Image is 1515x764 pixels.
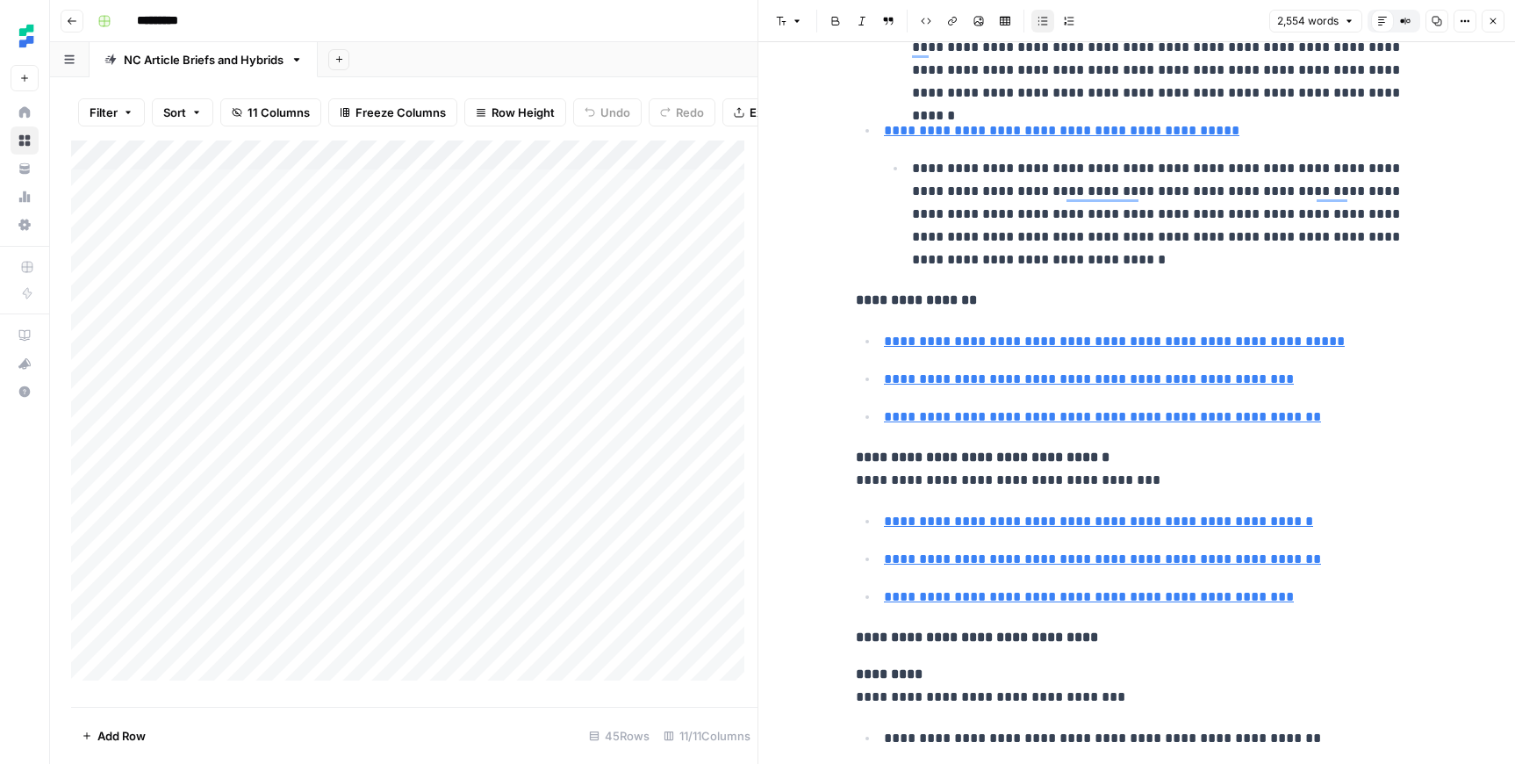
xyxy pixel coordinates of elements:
a: Home [11,98,39,126]
a: Your Data [11,155,39,183]
button: Help + Support [11,378,39,406]
button: 11 Columns [220,98,321,126]
a: Browse [11,126,39,155]
span: Filter [90,104,118,121]
a: Usage [11,183,39,211]
div: 45 Rows [582,722,657,750]
span: Add Row [97,727,146,745]
button: Filter [78,98,145,126]
div: NC Article Briefs and Hybrids [124,51,284,68]
button: Workspace: Ten Speed [11,14,39,58]
button: Undo [573,98,642,126]
a: NC Article Briefs and Hybrids [90,42,318,77]
span: Undo [600,104,630,121]
span: Row Height [492,104,555,121]
div: What's new? [11,350,38,377]
span: Sort [163,104,186,121]
span: Redo [676,104,704,121]
button: 2,554 words [1269,10,1362,32]
button: Row Height [464,98,566,126]
button: Redo [649,98,715,126]
button: Sort [152,98,213,126]
button: Export CSV [722,98,823,126]
button: Freeze Columns [328,98,457,126]
img: Ten Speed Logo [11,20,42,52]
a: AirOps Academy [11,321,39,350]
span: Freeze Columns [355,104,446,121]
span: 11 Columns [248,104,310,121]
span: 2,554 words [1277,13,1339,29]
a: Settings [11,211,39,239]
button: Add Row [71,722,156,750]
div: 11/11 Columns [657,722,757,750]
button: What's new? [11,350,39,378]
